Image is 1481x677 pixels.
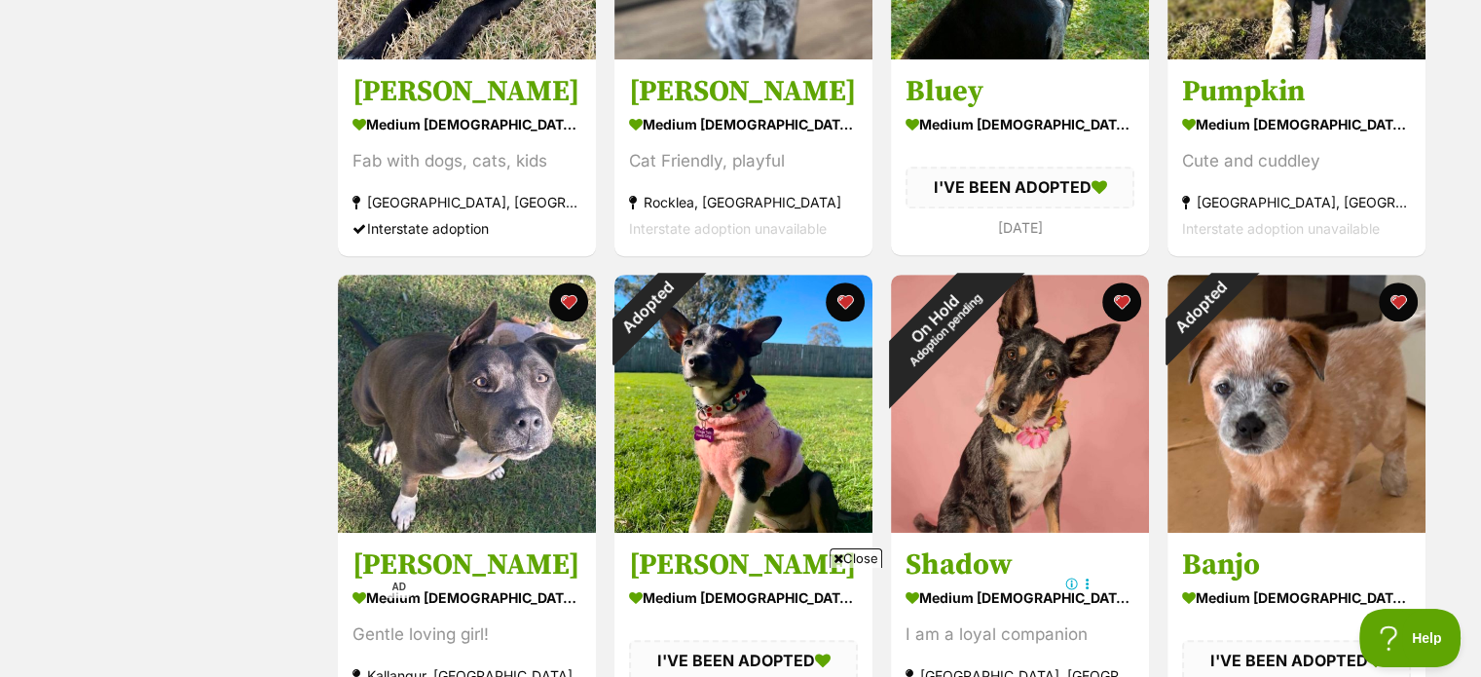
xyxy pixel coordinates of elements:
div: Cat Friendly, playful [629,148,858,174]
div: Adopted [588,249,704,365]
a: [PERSON_NAME] medium [DEMOGRAPHIC_DATA] Dog Cat Friendly, playful Rocklea, [GEOGRAPHIC_DATA] Inte... [614,58,872,256]
a: On HoldAdoption pending [891,517,1149,537]
h3: Shadow [906,546,1134,583]
div: I'VE BEEN ADOPTED [906,167,1134,207]
div: Fab with dogs, cats, kids [352,148,581,174]
div: medium [DEMOGRAPHIC_DATA] Dog [906,583,1134,612]
iframe: Advertisement [740,666,741,667]
div: medium [DEMOGRAPHIC_DATA] Dog [352,583,581,612]
h3: Banjo [1182,546,1411,583]
div: Rocklea, [GEOGRAPHIC_DATA] [629,189,858,215]
div: I am a loyal companion [906,621,1134,648]
button: favourite [549,282,588,321]
div: [DATE] [906,213,1134,240]
div: Interstate adoption [352,215,581,242]
div: medium [DEMOGRAPHIC_DATA] Dog [1182,583,1411,612]
iframe: Help Scout Beacon - Open [1359,609,1462,667]
a: Adopted [1167,517,1425,537]
a: Pumpkin medium [DEMOGRAPHIC_DATA] Dog Cute and cuddley [GEOGRAPHIC_DATA], [GEOGRAPHIC_DATA] Inter... [1167,58,1425,256]
div: Adopted [1141,249,1257,365]
span: Interstate adoption unavailable [629,220,827,237]
span: AD [387,576,412,598]
div: Gentle loving girl! [352,621,581,648]
div: medium [DEMOGRAPHIC_DATA] Dog [1182,110,1411,138]
div: [GEOGRAPHIC_DATA], [GEOGRAPHIC_DATA] [352,189,581,215]
div: medium [DEMOGRAPHIC_DATA] Dog [629,110,858,138]
span: Interstate adoption unavailable [1182,220,1380,237]
h3: Pumpkin [1182,73,1411,110]
img: Banjo [1167,275,1425,533]
div: medium [DEMOGRAPHIC_DATA] Dog [352,110,581,138]
button: favourite [826,282,865,321]
div: Cute and cuddley [1182,148,1411,174]
div: medium [DEMOGRAPHIC_DATA] Dog [906,110,1134,138]
h3: [PERSON_NAME] [629,546,858,583]
a: Bluey medium [DEMOGRAPHIC_DATA] Dog I'VE BEEN ADOPTED [DATE] favourite [891,58,1149,254]
div: [GEOGRAPHIC_DATA], [GEOGRAPHIC_DATA] [1182,189,1411,215]
img: Beth [614,275,872,533]
span: Adoption pending [907,290,984,368]
a: [PERSON_NAME] medium [DEMOGRAPHIC_DATA] Dog Fab with dogs, cats, kids [GEOGRAPHIC_DATA], [GEOGRAP... [338,58,596,256]
span: Close [830,548,882,568]
button: favourite [1379,282,1418,321]
button: favourite [1102,282,1141,321]
h3: Bluey [906,73,1134,110]
h3: [PERSON_NAME] [352,546,581,583]
div: On Hold [854,238,1024,408]
h3: [PERSON_NAME] [629,73,858,110]
a: Adopted [614,517,872,537]
img: Shadow [891,275,1149,533]
h3: [PERSON_NAME] [352,73,581,110]
img: Charlie [338,275,596,533]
